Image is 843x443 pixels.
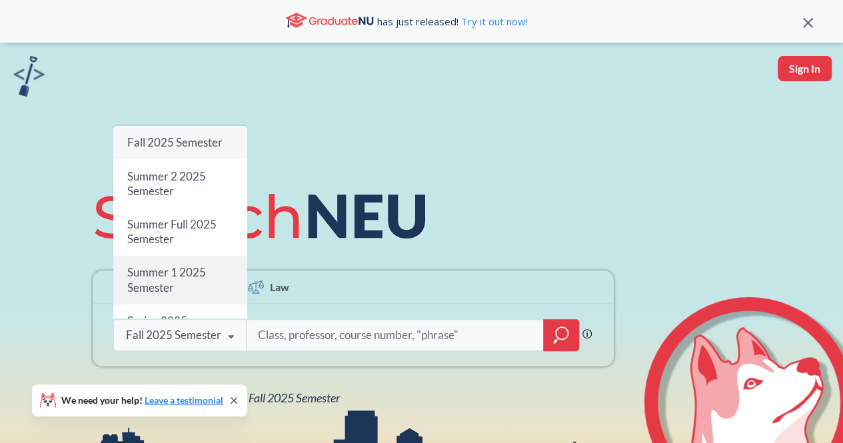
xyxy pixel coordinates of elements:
[145,394,223,406] a: Leave a testimonial
[126,390,340,405] span: View all classes for
[223,390,340,405] span: NEU Fall 2025 Semester
[458,15,528,28] a: Try it out now!
[126,328,221,342] div: Fall 2025 Semester
[778,56,832,81] button: Sign In
[127,266,205,294] span: Summer 1 2025 Semester
[13,56,45,101] a: sandbox logo
[377,14,528,29] span: has just released!
[270,279,289,294] span: Law
[127,135,222,149] span: Fall 2025 Semester
[543,319,579,351] div: magnifying glass
[61,396,223,405] span: We need your help!
[553,326,569,344] svg: magnifying glass
[127,217,216,246] span: Summer Full 2025 Semester
[127,169,205,198] span: Summer 2 2025 Semester
[13,56,45,97] img: sandbox logo
[127,314,187,342] span: Spring 2025 Semester
[257,321,534,349] input: Class, professor, course number, "phrase"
